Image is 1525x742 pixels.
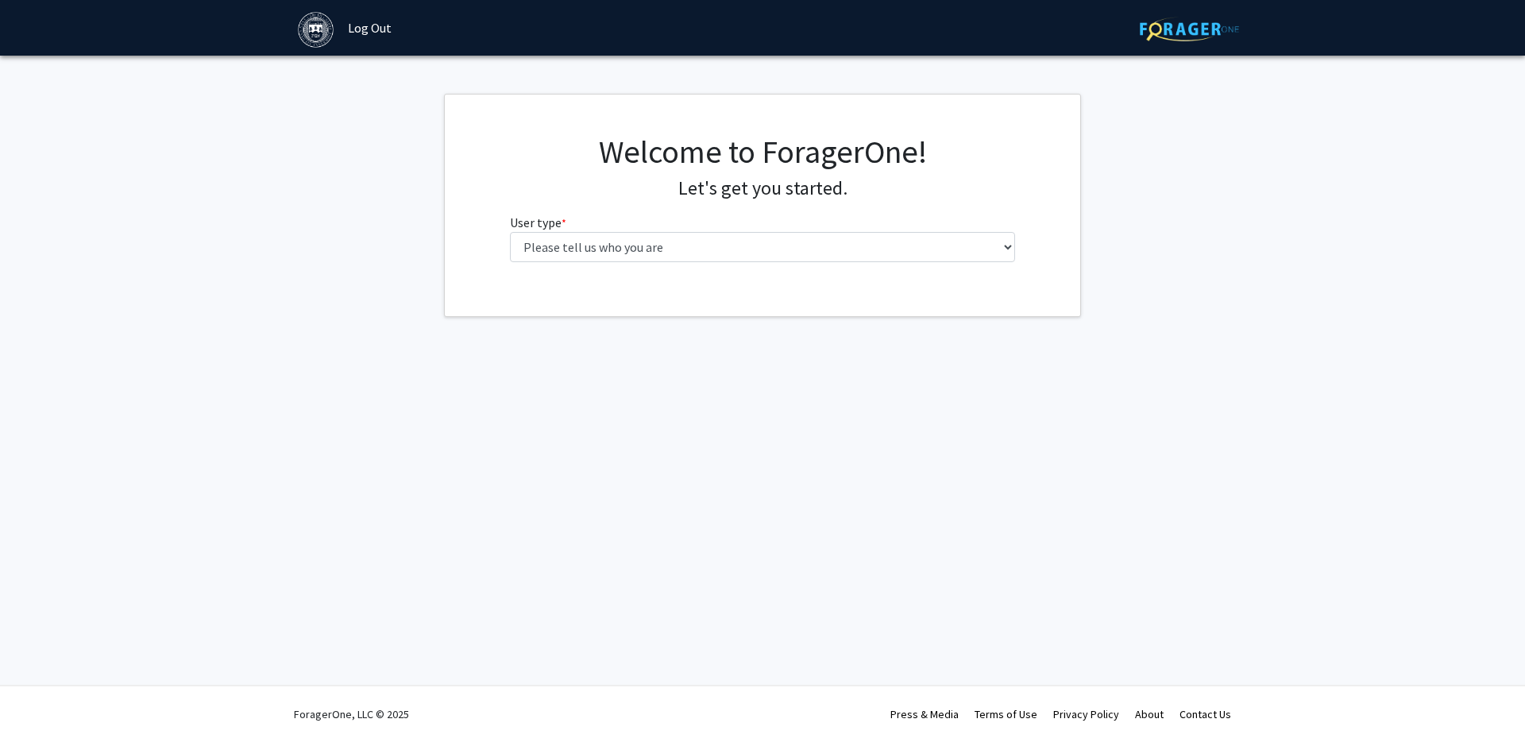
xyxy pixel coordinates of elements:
[1140,17,1239,41] img: ForagerOne Logo
[510,133,1016,171] h1: Welcome to ForagerOne!
[890,707,959,721] a: Press & Media
[1135,707,1164,721] a: About
[975,707,1037,721] a: Terms of Use
[510,177,1016,200] h4: Let's get you started.
[298,12,334,48] img: Brandeis University Logo
[294,686,409,742] div: ForagerOne, LLC © 2025
[1053,707,1119,721] a: Privacy Policy
[1179,707,1231,721] a: Contact Us
[510,213,566,232] label: User type
[12,671,68,730] iframe: Chat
